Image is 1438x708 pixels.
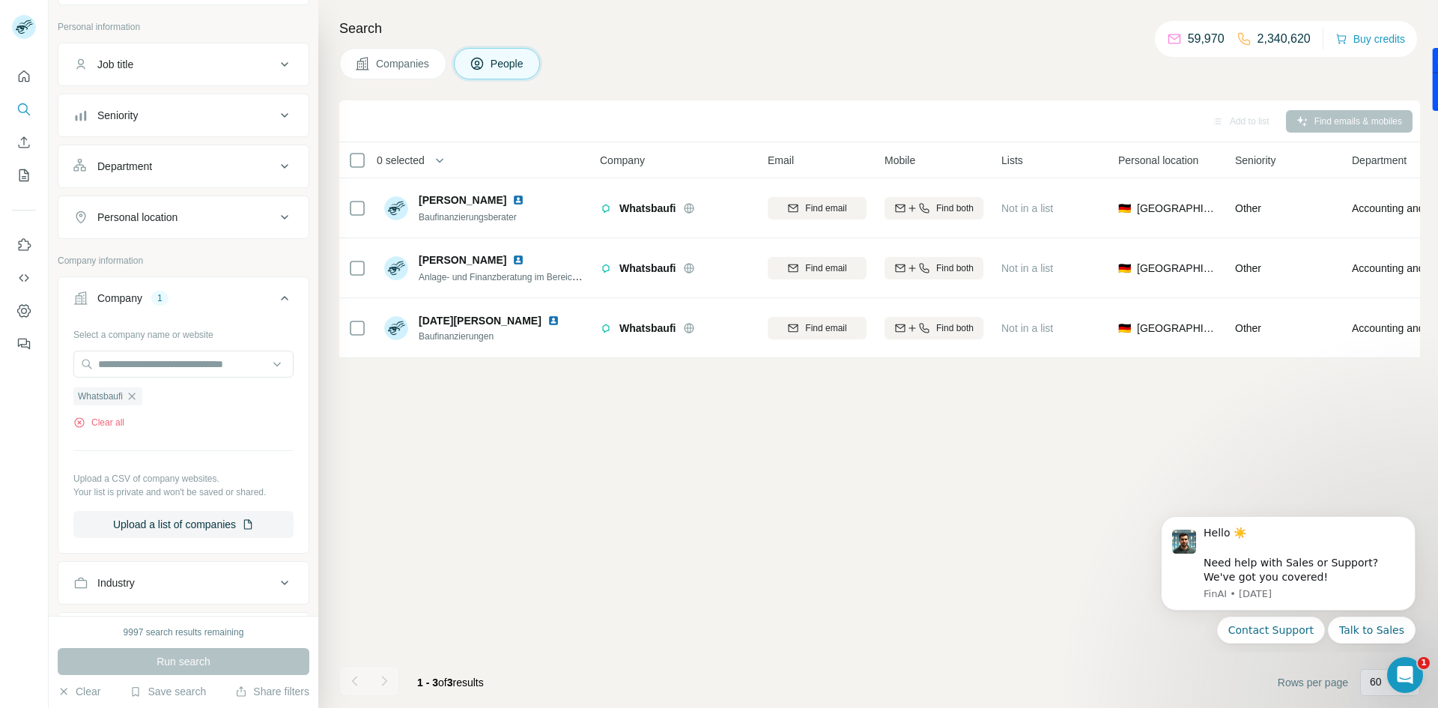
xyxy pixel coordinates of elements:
button: Job title [58,46,309,82]
div: Industry [97,575,135,590]
span: Lists [1001,153,1023,168]
span: Mobile [885,153,915,168]
iframe: Intercom live chat [1387,657,1423,693]
button: Clear [58,684,100,699]
p: 60 [1370,674,1382,689]
p: Upload a CSV of company websites. [73,472,294,485]
img: Logo of Whatsbaufi [600,322,612,334]
span: Whatsbaufi [619,201,676,216]
button: Dashboard [12,297,36,324]
button: Industry [58,565,309,601]
div: Seniority [97,108,138,123]
button: Find both [885,317,983,339]
span: Whatsbaufi [78,390,123,403]
p: Personal information [58,20,309,34]
p: Your list is private and won't be saved or shared. [73,485,294,499]
span: Find both [936,321,974,335]
span: 3 [447,677,453,689]
button: Buy credits [1335,28,1405,49]
img: Avatar [384,196,408,220]
button: Find email [768,317,867,339]
span: Find email [805,202,846,215]
img: LinkedIn logo [512,194,524,206]
span: Department [1352,153,1407,168]
button: Upload a list of companies [73,511,294,538]
span: [PERSON_NAME] [419,193,506,208]
span: Companies [376,56,431,71]
span: People [491,56,525,71]
p: Company information [58,254,309,267]
div: Job title [97,57,133,72]
button: My lists [12,162,36,189]
span: Baufinanzierungen [419,330,565,343]
button: Use Surfe API [12,264,36,291]
span: Other [1235,202,1261,214]
span: Rows per page [1278,675,1348,690]
span: results [417,677,484,689]
h4: Search [339,18,1420,39]
button: Personal location [58,199,309,235]
span: Find email [805,261,846,275]
button: Enrich CSV [12,129,36,156]
span: Company [600,153,645,168]
span: Baufinanzierungsberater [419,212,517,223]
img: Logo of Whatsbaufi [600,262,612,274]
span: 0 selected [377,153,425,168]
img: Logo of Whatsbaufi [600,202,612,214]
button: Share filters [235,684,309,699]
span: Not in a list [1001,202,1053,214]
span: 1 - 3 [417,677,438,689]
span: Find both [936,202,974,215]
img: LinkedIn logo [512,254,524,266]
span: Not in a list [1001,322,1053,334]
button: Quick start [12,63,36,90]
div: 1 [151,291,169,305]
button: Find email [768,257,867,279]
span: [GEOGRAPHIC_DATA] [1137,321,1217,336]
span: [DATE][PERSON_NAME] [419,313,541,328]
span: Email [768,153,794,168]
button: Company1 [58,280,309,322]
span: Personal location [1118,153,1198,168]
p: 2,340,620 [1258,30,1311,48]
button: Clear all [73,416,124,429]
span: 🇩🇪 [1118,261,1131,276]
span: Other [1235,262,1261,274]
span: 🇩🇪 [1118,201,1131,216]
span: [GEOGRAPHIC_DATA] [1137,261,1217,276]
button: Feedback [12,330,36,357]
button: Seniority [58,97,309,133]
div: Select a company name or website [73,322,294,342]
button: Use Surfe on LinkedIn [12,232,36,258]
span: Seniority [1235,153,1275,168]
button: Search [12,96,36,123]
div: Department [97,159,152,174]
span: [GEOGRAPHIC_DATA] [1137,201,1217,216]
span: Find both [936,261,974,275]
span: 🇩🇪 [1118,321,1131,336]
button: Save search [130,684,206,699]
button: Find both [885,257,983,279]
span: 1 [1418,657,1430,669]
div: 9997 search results remaining [124,626,244,639]
div: Company [97,291,142,306]
span: Whatsbaufi [619,261,676,276]
img: Avatar [384,316,408,340]
button: Find both [885,197,983,220]
p: 59,970 [1188,30,1225,48]
span: of [438,677,447,689]
div: Personal location [97,210,178,225]
img: LinkedIn logo [547,315,559,327]
button: Department [58,148,309,184]
img: Avatar [384,256,408,280]
button: Find email [768,197,867,220]
span: [PERSON_NAME] [419,252,506,267]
